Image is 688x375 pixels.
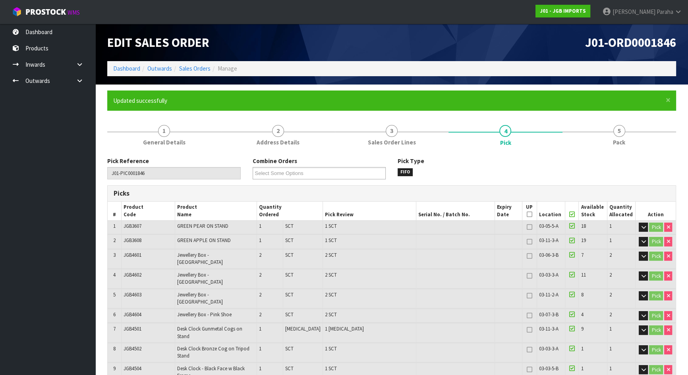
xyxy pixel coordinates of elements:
span: 1 SCT [325,365,337,372]
span: SCT [285,252,294,258]
span: 1 [259,325,261,332]
span: 1 [609,237,612,244]
span: 03-11-3-A [539,325,559,332]
span: 1 [581,345,583,352]
span: JGB3607 [124,223,141,229]
span: 1 [158,125,170,137]
th: Pick Review [323,202,416,220]
span: 5 [113,291,116,298]
span: 1 [259,237,261,244]
a: Dashboard [113,65,140,72]
span: 03-03-3-A [539,271,559,278]
button: Pick [649,325,663,335]
span: J01-ORD0001846 [585,35,676,50]
span: 5 [613,125,625,137]
span: 1 [609,365,612,372]
span: 1 [113,223,116,229]
a: J01 - JGB IMPORTS [535,5,590,17]
button: Pick [649,345,663,355]
span: JGB4501 [124,325,141,332]
span: 2 [113,237,116,244]
span: SCT [285,237,294,244]
span: 1 [609,223,612,229]
span: 1 SCT [325,223,337,229]
th: Action [635,202,676,220]
span: 03-05-5-A [539,223,559,229]
button: Pick [649,252,663,261]
span: 3 [386,125,398,137]
img: cube-alt.png [12,7,22,17]
span: GREEN APPLE ON STAND [177,237,231,244]
span: JGB4601 [124,252,141,258]
span: 8 [581,291,583,298]
span: GREEN PEAR ON STAND [177,223,228,229]
span: SCT [285,311,294,318]
span: Paraha [657,8,673,15]
span: 6 [113,311,116,318]
th: Product Code [121,202,175,220]
span: General Details [143,138,186,146]
span: 2 [272,125,284,137]
span: 19 [581,237,586,244]
span: [PERSON_NAME] [613,8,655,15]
span: Jewellery Box - [GEOGRAPHIC_DATA] [177,252,223,265]
span: SCT [285,291,294,298]
span: 4 [113,271,116,278]
span: Jewellery Box - Pink Shoe [177,311,232,318]
span: Pack [613,138,625,146]
button: Pick [649,223,663,232]
span: JGB4504 [124,365,141,372]
span: ProStock [25,7,66,17]
span: 1 [581,365,583,372]
span: 1 SCT [325,345,337,352]
span: SCT [285,365,294,372]
span: 4 [499,125,511,137]
small: WMS [68,9,80,16]
span: 1 SCT [325,237,337,244]
span: 8 [113,345,116,352]
span: 18 [581,223,586,229]
span: 2 SCT [325,252,337,258]
span: 2 [609,252,612,258]
span: 9 [581,325,583,332]
th: Quantity Allocated [607,202,635,220]
span: [MEDICAL_DATA] [285,325,321,332]
span: 2 [259,311,261,318]
span: 1 [609,345,612,352]
span: Updated successfully [113,97,167,104]
label: Pick Reference [107,157,149,165]
th: Expiry Date [495,202,522,220]
span: Desk Clock Gunmetal Cogs on Stand [177,325,242,339]
span: Jewellery Box - [GEOGRAPHIC_DATA] [177,271,223,285]
span: 11 [581,271,586,278]
span: 2 [609,291,612,298]
span: 03-11-3-A [539,237,559,244]
span: Edit Sales Order [107,35,209,50]
button: Pick [649,365,663,375]
th: Product Name [175,202,257,220]
button: Pick [649,311,663,321]
th: Location [537,202,565,220]
span: 03-07-3-B [539,311,559,318]
th: Serial No. / Batch No. [416,202,495,220]
span: 03-03-5-B [539,365,559,372]
span: 1 [259,365,261,372]
th: Quantity Ordered [257,202,323,220]
span: 03-11-2-A [539,291,559,298]
span: 03-03-3-A [539,345,559,352]
span: Address Details [257,138,300,146]
span: 9 [113,365,116,372]
span: 3 [113,252,116,258]
span: 1 [MEDICAL_DATA] [325,325,364,332]
span: 1 [259,345,261,352]
strong: J01 - JGB IMPORTS [540,8,586,14]
span: JGB4502 [124,345,141,352]
span: FIFO [398,168,413,176]
span: JGB4602 [124,271,141,278]
span: × [666,94,671,106]
a: Sales Orders [179,65,211,72]
span: SCT [285,271,294,278]
span: 1 [609,325,612,332]
span: Jewellery Box - [GEOGRAPHIC_DATA] [177,291,223,305]
span: 03-06-3-B [539,252,559,258]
